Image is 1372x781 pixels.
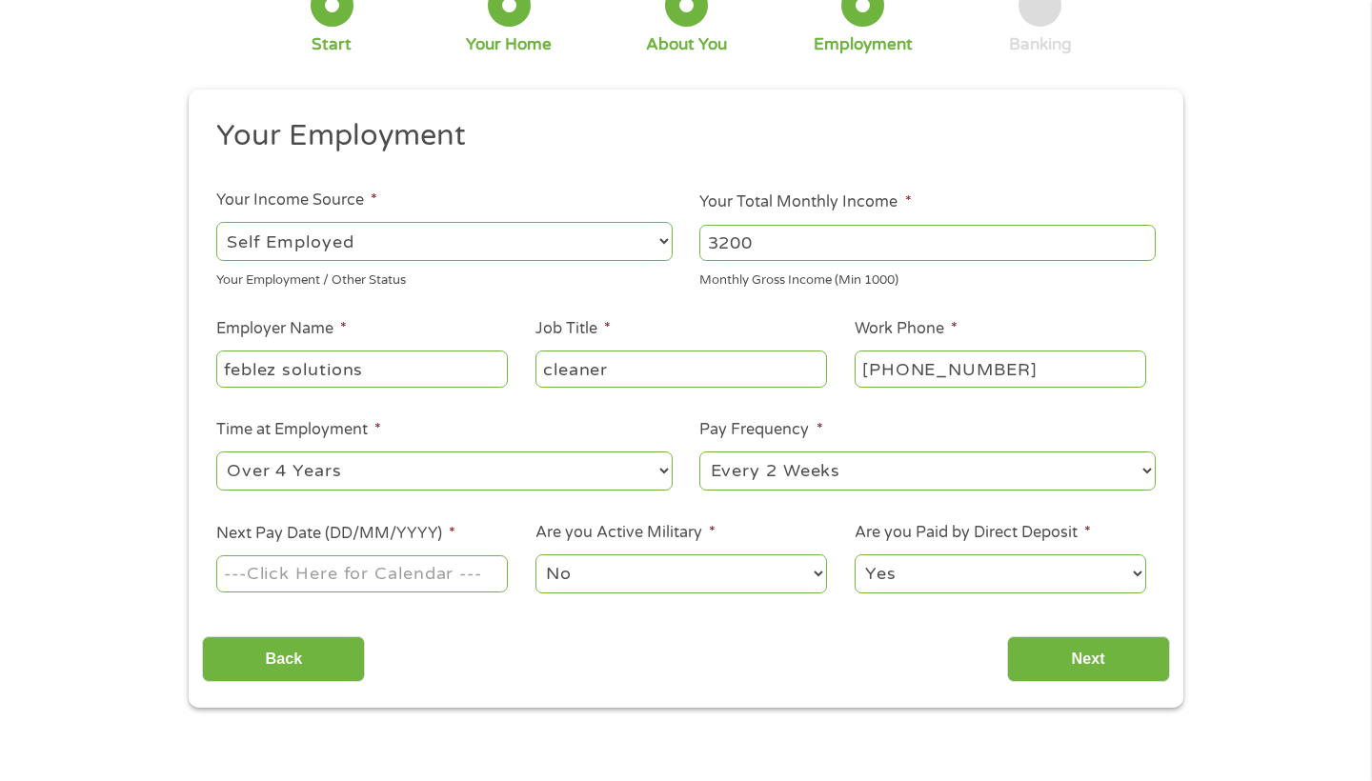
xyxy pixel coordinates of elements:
input: (231) 754-4010 [855,350,1146,387]
label: Pay Frequency [699,420,822,440]
div: Your Home [466,34,552,55]
div: About You [646,34,727,55]
input: Back [202,636,365,683]
input: Next [1007,636,1170,683]
label: Your Income Source [216,190,377,210]
div: Your Employment / Other Status [216,265,673,290]
input: 1800 [699,225,1156,261]
label: Work Phone [855,319,958,339]
div: Employment [814,34,913,55]
div: Monthly Gross Income (Min 1000) [699,265,1156,290]
label: Are you Paid by Direct Deposit [855,523,1091,543]
div: Start [312,34,352,55]
label: Next Pay Date (DD/MM/YYYY) [216,524,455,544]
label: Your Total Monthly Income [699,192,911,212]
h2: Your Employment [216,117,1142,155]
input: ---Click Here for Calendar --- [216,555,508,591]
div: Banking [1009,34,1072,55]
label: Are you Active Military [535,523,716,543]
label: Employer Name [216,319,347,339]
input: Cashier [535,350,827,387]
label: Time at Employment [216,420,381,440]
label: Job Title [535,319,611,339]
input: Walmart [216,350,508,387]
